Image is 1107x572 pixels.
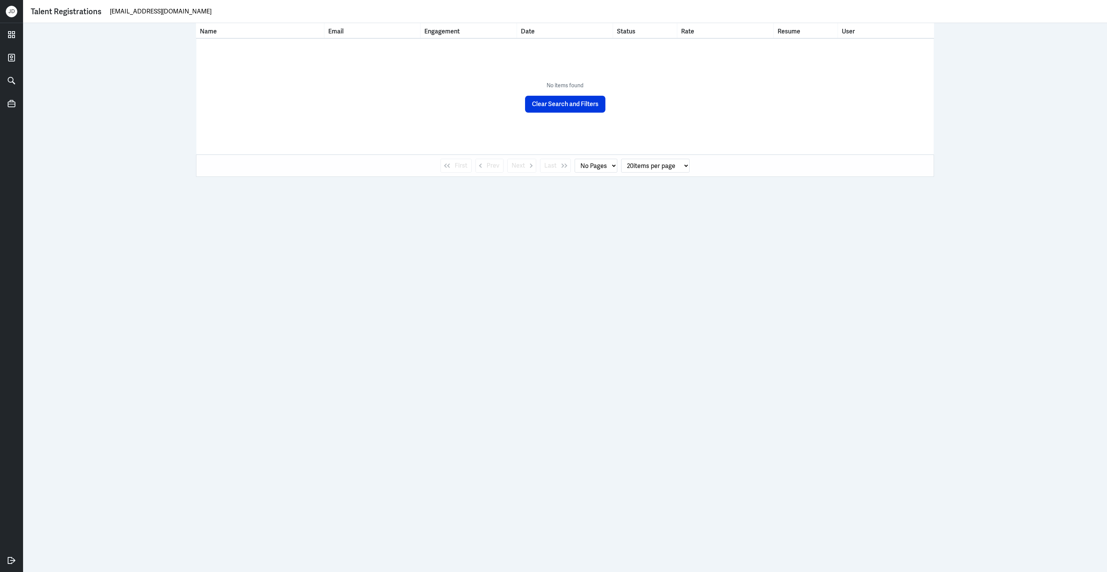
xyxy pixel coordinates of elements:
[196,23,324,38] th: Toggle SortBy
[544,161,557,170] span: Last
[677,23,773,38] th: Toggle SortBy
[512,161,525,170] span: Next
[838,23,934,38] th: User
[774,23,838,38] th: Resume
[525,96,605,113] button: Clear Search and Filters
[475,159,504,173] button: Prev
[507,159,536,173] button: Next
[613,23,677,38] th: Toggle SortBy
[547,81,583,90] p: No items found
[324,23,421,38] th: Toggle SortBy
[540,159,571,173] button: Last
[31,6,101,17] div: Talent Registrations
[517,23,613,38] th: Toggle SortBy
[487,161,499,170] span: Prev
[421,23,517,38] th: Toggle SortBy
[109,6,1099,17] input: Search
[455,161,467,170] span: First
[440,159,472,173] button: First
[6,6,17,17] div: J D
